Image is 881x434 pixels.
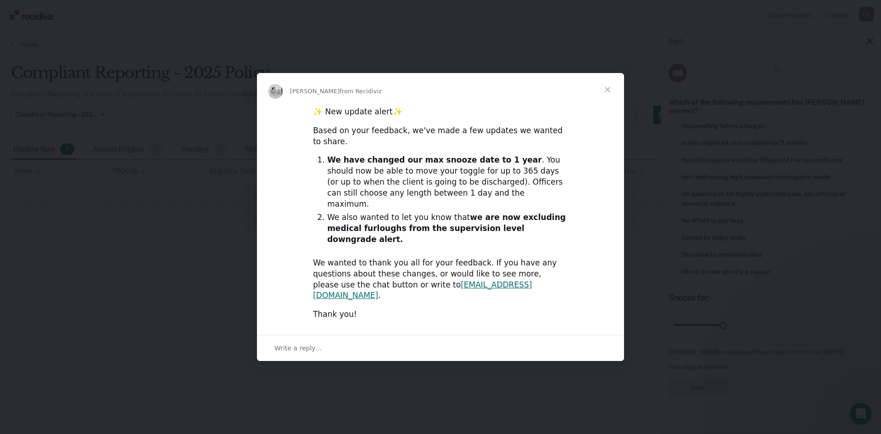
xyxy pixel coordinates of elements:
[327,213,566,244] b: we are now excluding medical furloughs from the supervision level downgrade alert.
[340,88,382,95] span: from Recidiviz
[290,88,340,95] span: [PERSON_NAME]
[327,155,541,164] b: We have changed our max snooze date to 1 year
[313,107,568,118] div: ✨ New update alert✨
[313,309,568,320] div: Thank you!
[274,342,322,354] span: Write a reply…
[313,258,568,301] div: We wanted to thank you all for your feedback. If you have any questions about these changes, or w...
[327,212,568,245] li: We also wanted to let you know that
[313,125,568,147] div: Based on your feedback, we've made a few updates we wanted to share.
[268,84,283,99] img: Profile image for Kim
[327,155,568,210] li: . You should now be able to move your toggle for up to 365 days (or up to when the client is goin...
[591,73,624,106] span: Close
[257,335,624,361] div: Open conversation and reply
[313,280,532,300] a: [EMAIL_ADDRESS][DOMAIN_NAME]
